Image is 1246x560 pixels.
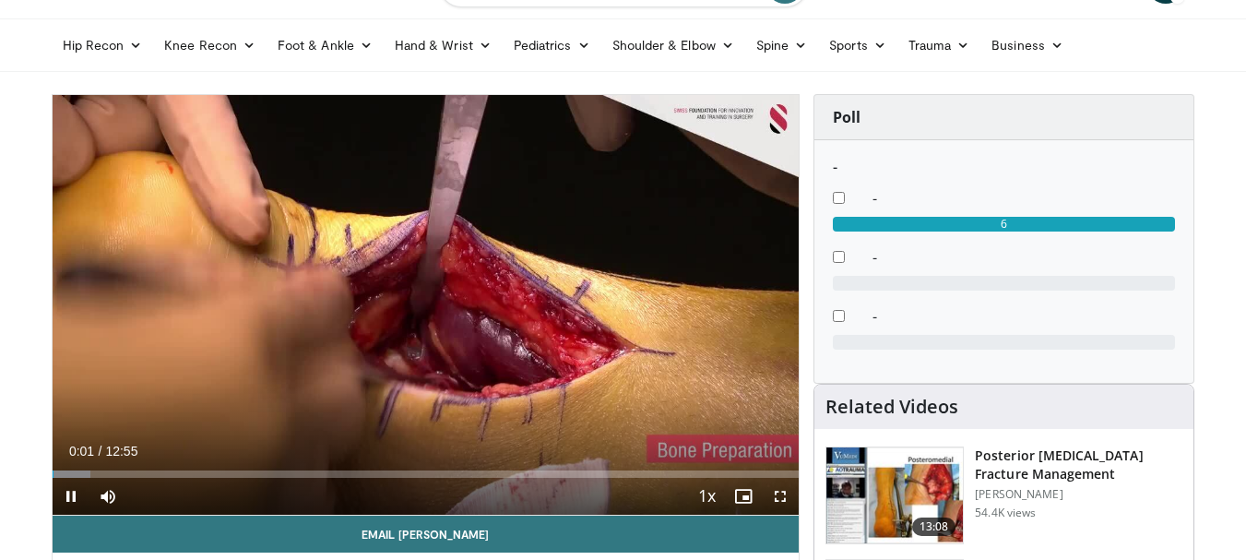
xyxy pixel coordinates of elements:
video-js: Video Player [53,95,800,516]
p: [PERSON_NAME] [975,487,1182,502]
button: Fullscreen [762,478,799,515]
span: 13:08 [912,518,956,536]
a: Business [980,27,1074,64]
a: Hand & Wrist [384,27,503,64]
h4: Related Videos [825,396,958,418]
span: / [99,444,102,459]
a: Hip Recon [52,27,154,64]
button: Mute [89,478,126,515]
div: Progress Bar [53,471,800,478]
img: 50e07c4d-707f-48cd-824d-a6044cd0d074.150x105_q85_crop-smart_upscale.jpg [826,447,963,543]
a: Foot & Ankle [267,27,384,64]
dd: - [859,187,1189,209]
h3: Posterior [MEDICAL_DATA] Fracture Management [975,447,1182,483]
button: Enable picture-in-picture mode [725,478,762,515]
button: Pause [53,478,89,515]
div: 6 [833,217,1175,232]
dd: - [859,305,1189,328]
button: Playback Rate [688,478,725,515]
dd: - [859,246,1189,268]
a: Knee Recon [153,27,267,64]
a: Spine [745,27,818,64]
a: 13:08 Posterior [MEDICAL_DATA] Fracture Management [PERSON_NAME] 54.4K views [825,447,1182,544]
a: Trauma [897,27,981,64]
a: Pediatrics [503,27,601,64]
a: Sports [818,27,897,64]
p: 54.4K views [975,506,1036,520]
span: 0:01 [69,444,94,459]
h6: - [833,159,1175,176]
span: 12:55 [105,444,137,459]
a: Email [PERSON_NAME] [53,516,800,553]
a: Shoulder & Elbow [601,27,745,64]
strong: Poll [833,107,860,127]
